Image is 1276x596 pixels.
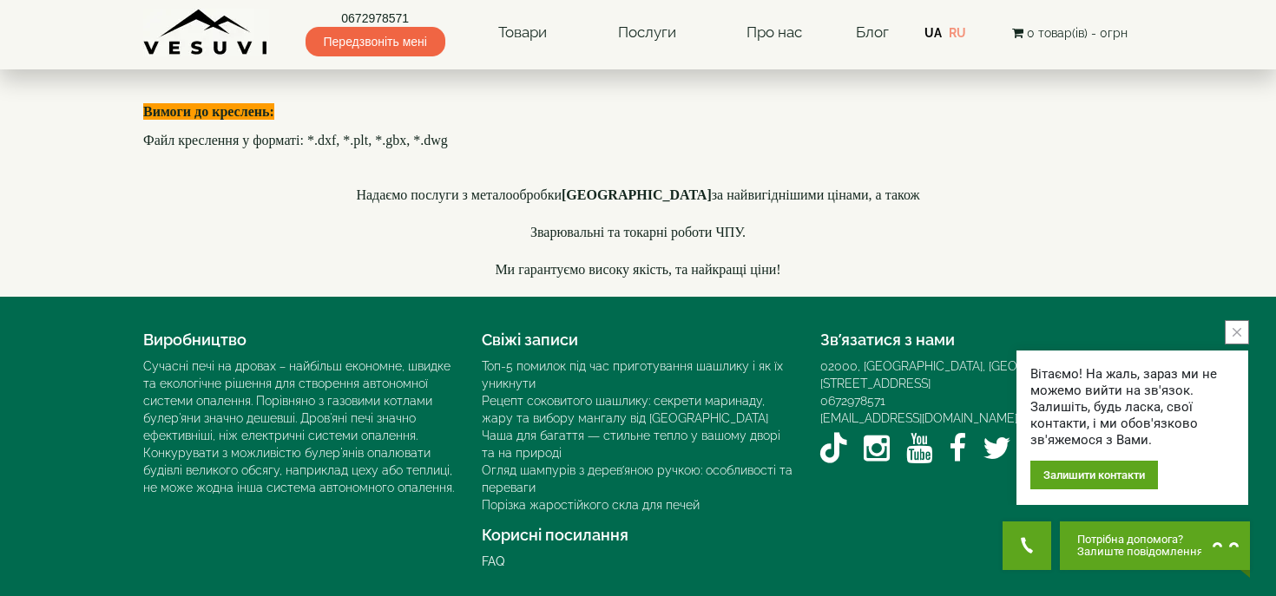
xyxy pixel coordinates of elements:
div: Залишити контакти [1030,461,1158,489]
h4: Виробництво [143,331,456,349]
span: Зварювальні та токарні роботи ЧПУ. [530,225,746,239]
button: Chat button [1060,521,1250,570]
b: [GEOGRAPHIC_DATA] [562,187,712,202]
a: RU [949,26,966,40]
button: 0 товар(ів) - 0грн [1007,23,1133,43]
a: Рецепт соковитого шашлику: секрети маринаду, жару та вибору мангалу від [GEOGRAPHIC_DATA] [482,394,768,425]
div: 02000, [GEOGRAPHIC_DATA], [GEOGRAPHIC_DATA]. [STREET_ADDRESS] [820,357,1133,392]
a: [EMAIL_ADDRESS][DOMAIN_NAME] [820,411,1017,425]
a: TikTok VESUVI [820,427,847,470]
a: Топ-5 помилок під час приготування шашлику і як їх уникнути [482,359,783,390]
a: Twitter / X VESUVI [983,427,1011,470]
a: Порізка жаростійкого скла для печей [482,498,700,512]
span: 0 товар(ів) - 0грн [1027,26,1128,40]
font: Ми гарантуємо високу якість, та найкращі ціни! [495,262,780,277]
div: Вітаємо! На жаль, зараз ми не можемо вийти на зв'язок. Залишіть, будь ласка, свої контакти, і ми ... [1030,366,1234,449]
a: 0672978571 [820,394,885,408]
button: Get Call button [1003,521,1051,570]
a: YouTube VESUVI [906,427,932,470]
a: Про нас [729,13,819,53]
a: FAQ [482,554,504,568]
a: Послуги [601,13,694,53]
div: Сучасні печі на дровах – найбільш економне, швидке та екологічне рішення для створення автономної... [143,357,456,496]
span: Надаємо послуги з металообробки за найвигіднішими цінами, а також [356,187,919,202]
b: Вимоги до креслень: [143,104,274,119]
img: Завод VESUVI [143,9,269,56]
h4: Зв’язатися з нами [820,331,1133,349]
button: close button [1225,320,1249,344]
a: Facebook VESUVI [949,427,966,470]
a: Instagram VESUVI [864,427,890,470]
a: Чаша для багаття — стильне тепло у вашому дворі та на природі [482,429,780,460]
a: UA [924,26,942,40]
a: Блог [856,23,889,41]
span: Передзвоніть мені [306,27,445,56]
h4: Свіжі записи [482,331,794,349]
a: Товари [481,13,564,53]
span: Залиште повідомлення [1077,546,1203,558]
font: Файл креслення у форматі: *.dxf, *.plt, *.gbx, *.dwg [143,133,448,147]
h4: Корисні посилання [482,527,794,544]
a: 0672978571 [306,10,445,27]
span: Потрібна допомога? [1077,534,1203,546]
a: Огляд шампурів з дерев’яною ручкою: особливості та переваги [482,463,793,494]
